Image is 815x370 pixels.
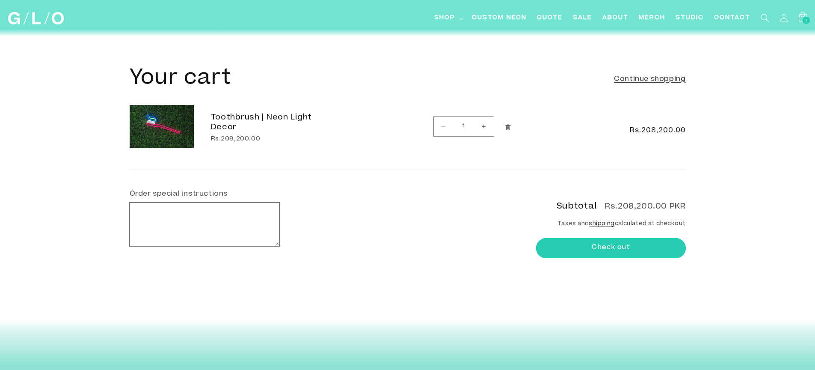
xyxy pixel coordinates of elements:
span: Custom Neon [472,14,527,23]
span: 1 [805,17,808,24]
a: Remove Toothbrush | Neon Light Decor [501,119,516,136]
a: About [597,9,634,28]
a: Custom Neon [467,9,532,28]
a: shipping [589,221,614,227]
summary: Shop [429,9,467,28]
a: SALE [568,9,597,28]
img: Toothbrush | Neon Light Decor - GLO Studio - LED NEON [130,105,194,148]
span: Quote [537,14,563,23]
img: GLO Studio [8,12,64,24]
span: SALE [573,14,592,23]
a: Studio [670,9,709,28]
small: Taxes and calculated at checkout [536,220,686,229]
span: Studio [676,14,704,23]
input: Quantity for Toothbrush | Neon Light Decor [453,116,474,137]
div: Rs.208,200.00 [211,135,339,144]
a: Merch [634,9,670,28]
span: Contact [714,14,750,23]
h2: Subtotal [557,203,597,211]
span: Shop [434,14,455,23]
a: GLO Studio [5,9,67,28]
iframe: To enrich screen reader interactions, please activate Accessibility in Grammarly extension settings [772,329,815,370]
div: Chat Widget [772,329,815,370]
span: Merch [639,14,665,23]
a: Toothbrush | Neon Light Decor [211,113,339,132]
h1: Your cart [130,66,231,92]
a: Contact [709,9,756,28]
a: Quote [532,9,568,28]
button: Check out [536,238,686,258]
a: Continue shopping [614,73,685,86]
span: About [602,14,628,23]
label: Order special instructions [130,190,228,197]
span: Rs.208,200.00 [590,125,685,136]
p: Rs.208,200.00 PKR [605,203,685,211]
summary: Search [756,9,774,27]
